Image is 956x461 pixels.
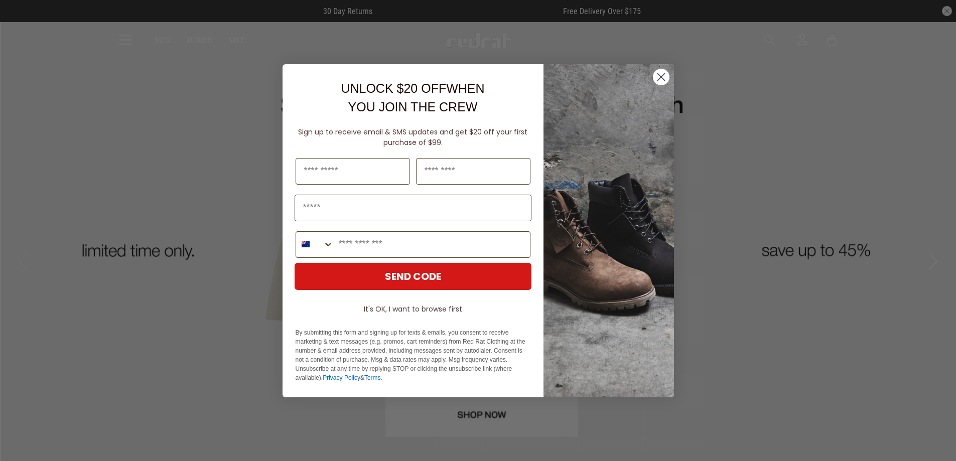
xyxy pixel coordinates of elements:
[296,158,410,185] input: First Name
[296,328,530,382] p: By submitting this form and signing up for texts & emails, you consent to receive marketing & tex...
[296,232,334,257] button: Search Countries
[302,240,310,248] img: New Zealand
[323,374,360,381] a: Privacy Policy
[446,81,484,95] span: WHEN
[295,263,531,290] button: SEND CODE
[295,195,531,221] input: Email
[348,100,478,114] span: YOU JOIN THE CREW
[652,68,670,86] button: Close dialog
[364,374,381,381] a: Terms
[298,127,527,147] span: Sign up to receive email & SMS updates and get $20 off your first purchase of $99.
[543,64,674,397] img: f7662613-148e-4c88-9575-6c6b5b55a647.jpeg
[341,81,446,95] span: UNLOCK $20 OFF
[295,300,531,318] button: It's OK, I want to browse first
